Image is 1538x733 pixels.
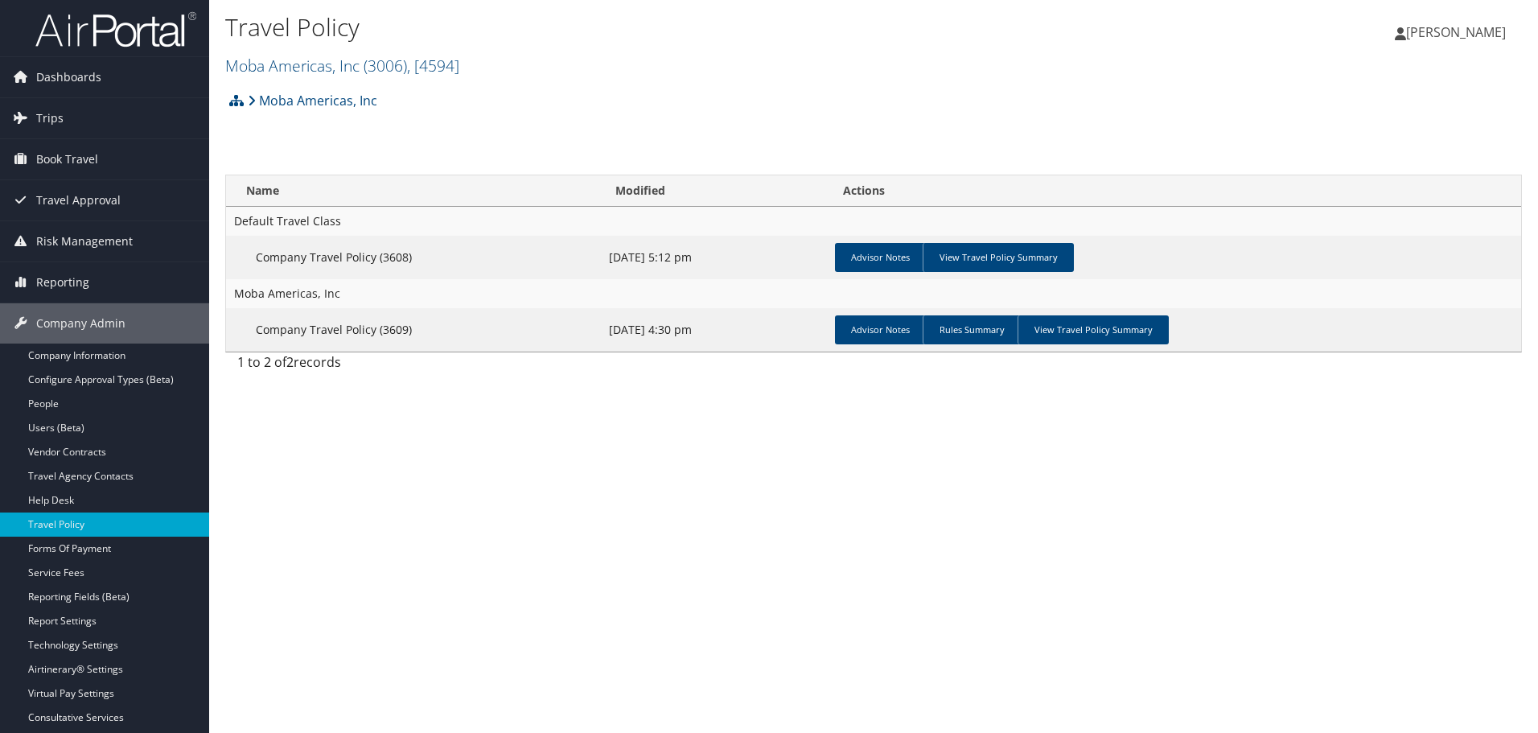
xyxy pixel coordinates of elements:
[1406,23,1506,41] span: [PERSON_NAME]
[36,98,64,138] span: Trips
[364,55,407,76] span: ( 3006 )
[835,243,926,272] a: Advisor Notes
[36,262,89,303] span: Reporting
[36,180,121,220] span: Travel Approval
[1018,315,1169,344] a: View Travel Policy Summary
[226,279,1521,308] td: Moba Americas, Inc
[835,315,926,344] a: Advisor Notes
[923,243,1074,272] a: View Travel Policy Summary
[407,55,459,76] span: , [ 4594 ]
[225,10,1090,44] h1: Travel Policy
[286,353,294,371] span: 2
[248,84,377,117] a: Moba Americas, Inc
[226,308,601,352] td: Company Travel Policy (3609)
[36,57,101,97] span: Dashboards
[237,352,537,380] div: 1 to 2 of records
[225,55,459,76] a: Moba Americas, Inc
[1395,8,1522,56] a: [PERSON_NAME]
[36,221,133,261] span: Risk Management
[226,236,601,279] td: Company Travel Policy (3608)
[226,207,1521,236] td: Default Travel Class
[601,175,829,207] th: Modified: activate to sort column ascending
[36,303,125,344] span: Company Admin
[226,175,601,207] th: Name: activate to sort column ascending
[923,315,1021,344] a: Rules Summary
[601,236,829,279] td: [DATE] 5:12 pm
[829,175,1521,207] th: Actions
[35,10,196,48] img: airportal-logo.png
[36,139,98,179] span: Book Travel
[601,308,829,352] td: [DATE] 4:30 pm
